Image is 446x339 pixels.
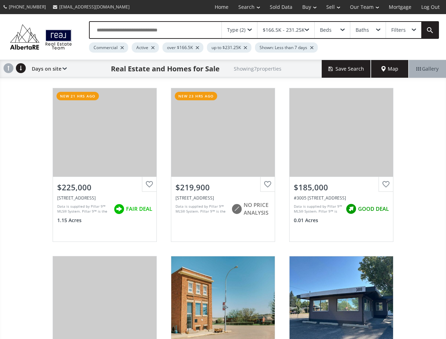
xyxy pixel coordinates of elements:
a: new 21 hrs ago$225,000[STREET_ADDRESS]Data is supplied by Pillar 9™ MLS® System. Pillar 9™ is the... [46,81,164,249]
div: Gallery [409,60,446,78]
div: Filters [391,28,406,32]
div: Commercial [89,42,128,53]
div: Active [132,42,159,53]
span: 1.15 Acres [57,217,82,224]
div: up to $231.25K [207,42,251,53]
div: Days on site [28,60,67,78]
div: $225,000 [57,182,152,193]
a: $185,000#3005 [STREET_ADDRESS]Data is supplied by Pillar 9™ MLS® System. Pillar 9™ is the owner o... [282,81,400,249]
div: #3005 35468 Range Road 30, Rural Red Deer County, AB T4G 0M3 [294,195,389,201]
div: 123 Any Street, Calgary, AB T1S 0B2 [176,195,270,201]
span: GOOD DEAL [358,205,389,213]
div: Shown: Less than 7 days [255,42,318,53]
div: $166.5K - 231.25K [263,28,305,32]
h1: Real Estate and Homes for Sale [111,64,220,74]
span: FAIR DEAL [126,205,152,213]
div: Data is supplied by Pillar 9™ MLS® System. Pillar 9™ is the owner of the copyright in its MLS® Sy... [294,204,342,214]
div: Data is supplied by Pillar 9™ MLS® System. Pillar 9™ is the owner of the copyright in its MLS® Sy... [176,204,228,214]
span: Gallery [416,65,439,72]
div: $185,000 [294,182,389,193]
img: rating icon [112,202,126,216]
span: [PHONE_NUMBER] [9,4,46,10]
div: Data is supplied by Pillar 9™ MLS® System. Pillar 9™ is the owner of the copyright in its MLS® Sy... [57,204,110,214]
div: 625 11 Street, Bassano, AB T0J 0B0 [57,195,152,201]
img: rating icon [230,202,244,216]
div: Baths [356,28,369,32]
button: Save Search [322,60,371,78]
span: NO PRICE ANALYSIS [244,201,270,216]
a: [EMAIL_ADDRESS][DOMAIN_NAME] [49,0,133,13]
img: Logo [7,23,75,51]
div: over $166.5K [162,42,203,53]
span: 0.01 Acres [294,217,318,224]
div: $219,900 [176,182,270,193]
h2: Showing 7 properties [234,66,281,71]
div: Beds [320,28,332,32]
span: [EMAIL_ADDRESS][DOMAIN_NAME] [59,4,130,10]
div: Type (2) [227,28,245,32]
span: Map [381,65,398,72]
a: new 23 hrs ago$219,900[STREET_ADDRESS]Data is supplied by Pillar 9™ MLS® System. Pillar 9™ is the... [164,81,282,249]
div: Map [371,60,409,78]
img: rating icon [344,202,358,216]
